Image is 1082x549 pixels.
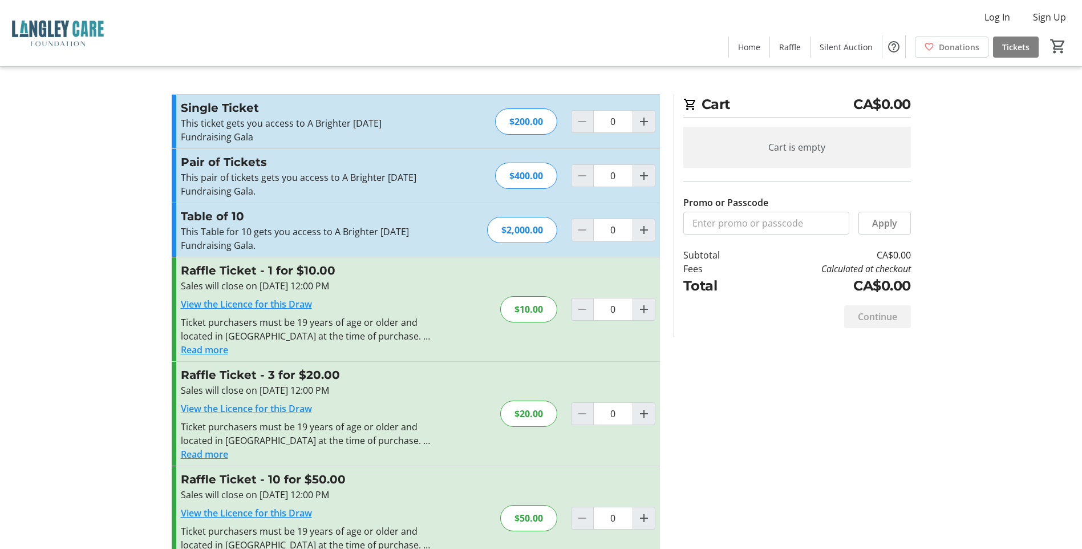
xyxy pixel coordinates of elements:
h3: Raffle Ticket - 10 for $50.00 [181,471,430,488]
td: Total [683,276,749,296]
a: Donations [915,37,988,58]
h3: Pair of Tickets [181,154,430,171]
a: View the Licence for this Draw [181,507,312,519]
div: $2,000.00 [487,217,557,243]
div: $20.00 [500,401,557,427]
div: $400.00 [495,163,557,189]
span: Silent Auction [820,41,873,53]
p: This ticket gets you access to A Brighter [DATE] Fundraising Gala [181,116,430,144]
button: Increment by one [633,165,655,187]
span: Log In [984,10,1010,24]
span: Sign Up [1033,10,1066,24]
input: Single Ticket Quantity [593,110,633,133]
div: Sales will close on [DATE] 12:00 PM [181,279,430,293]
label: Promo or Passcode [683,196,768,209]
input: Enter promo or passcode [683,212,849,235]
h3: Single Ticket [181,99,430,116]
button: Increment by one [633,219,655,241]
button: Increment by one [633,403,655,425]
div: $50.00 [500,505,557,531]
button: Increment by one [633,298,655,320]
div: Sales will close on [DATE] 12:00 PM [181,488,430,502]
a: View the Licence for this Draw [181,402,312,415]
span: Raffle [779,41,801,53]
td: CA$0.00 [749,276,910,296]
div: Ticket purchasers must be 19 years of age or older and located in [GEOGRAPHIC_DATA] at the time o... [181,420,430,447]
input: Raffle Ticket Quantity [593,507,633,530]
button: Increment by one [633,111,655,132]
p: This pair of tickets gets you access to A Brighter [DATE] Fundraising Gala. [181,171,430,198]
button: Sign Up [1024,8,1075,26]
a: Silent Auction [811,37,882,58]
span: Home [738,41,760,53]
td: Fees [683,262,749,276]
button: Apply [858,212,911,235]
button: Read more [181,343,228,357]
button: Read more [181,447,228,461]
a: View the Licence for this Draw [181,298,312,310]
span: CA$0.00 [853,94,911,115]
span: Donations [939,41,979,53]
h3: Raffle Ticket - 3 for $20.00 [181,366,430,384]
button: Cart [1048,36,1068,56]
h3: Raffle Ticket - 1 for $10.00 [181,262,430,279]
td: CA$0.00 [749,248,910,262]
a: Tickets [993,37,1039,58]
button: Increment by one [633,507,655,529]
div: Sales will close on [DATE] 12:00 PM [181,384,430,397]
p: This Table for 10 gets you access to A Brighter [DATE] Fundraising Gala. [181,225,430,252]
input: Raffle Ticket Quantity [593,298,633,321]
div: Ticket purchasers must be 19 years of age or older and located in [GEOGRAPHIC_DATA] at the time o... [181,316,430,343]
span: Tickets [1002,41,1030,53]
input: Table of 10 Quantity [593,219,633,241]
input: Pair of Tickets Quantity [593,164,633,187]
button: Log In [975,8,1019,26]
h3: Table of 10 [181,208,430,225]
td: Subtotal [683,248,749,262]
a: Home [729,37,769,58]
div: Cart is empty [683,127,911,168]
input: Raffle Ticket Quantity [593,402,633,425]
a: Raffle [770,37,810,58]
td: Calculated at checkout [749,262,910,276]
button: Help [882,35,905,58]
img: Langley Care Foundation 's Logo [7,5,108,62]
span: Apply [872,216,897,230]
h2: Cart [683,94,911,118]
div: $10.00 [500,296,557,322]
div: $200.00 [495,108,557,135]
